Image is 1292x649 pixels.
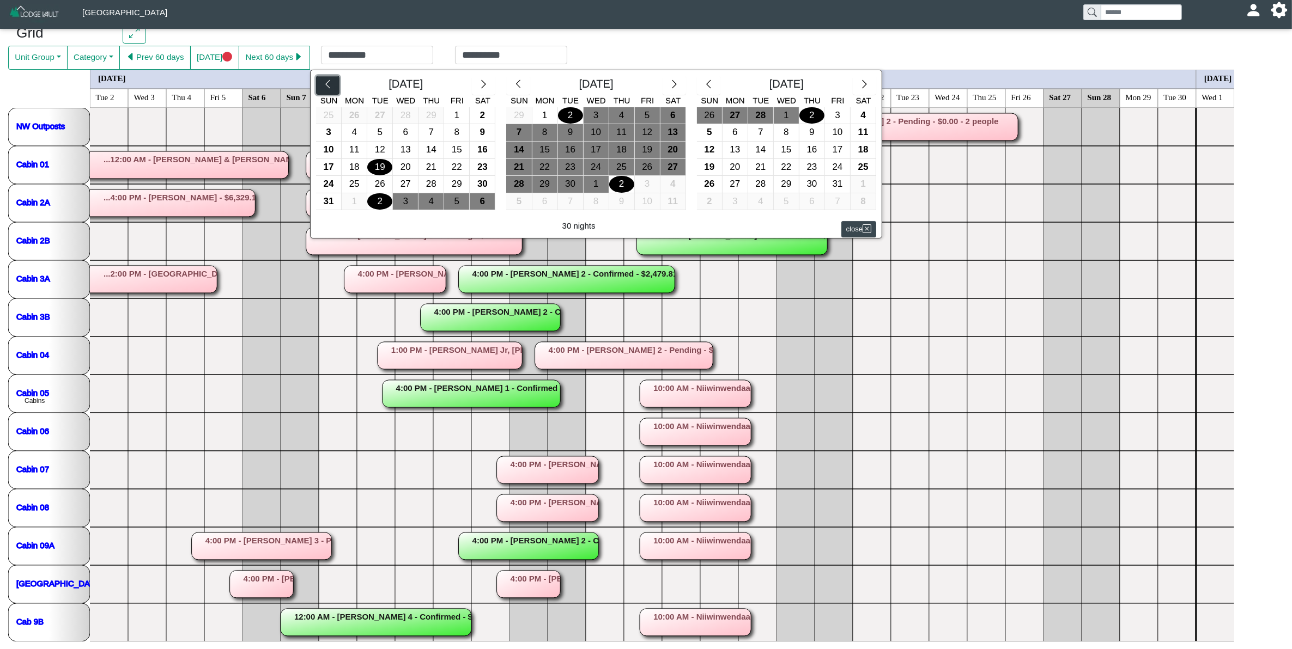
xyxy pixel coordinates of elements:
div: 2 [558,107,583,124]
div: 6 [723,124,748,141]
button: 20 [660,142,686,159]
button: 7 [506,124,532,142]
div: 24 [316,176,341,193]
div: 23 [558,159,583,176]
button: 5 [444,193,470,211]
div: 17 [584,142,609,158]
div: 31 [825,176,850,193]
button: 2 [609,176,635,193]
button: 26 [342,107,367,125]
button: 7 [558,193,584,211]
svg: chevron right [478,79,489,89]
div: 7 [558,193,583,210]
div: 31 [316,193,341,210]
button: 22 [444,159,470,176]
div: 26 [697,107,722,124]
div: 29 [444,176,469,193]
span: Fri [451,96,464,105]
div: 27 [660,159,686,176]
button: 9 [799,124,825,142]
div: 16 [470,142,495,158]
button: 10 [825,124,851,142]
button: 29 [532,176,558,193]
button: 7 [418,124,444,142]
div: 27 [367,107,392,124]
div: 15 [532,142,557,158]
button: 6 [532,193,558,211]
div: 9 [609,193,634,210]
button: chevron right [472,76,495,95]
span: Mon [726,96,745,105]
button: chevron right [853,76,876,95]
button: 6 [393,124,418,142]
button: 21 [506,159,532,176]
button: 9 [609,193,635,211]
div: 5 [444,193,469,210]
button: 14 [748,142,774,159]
div: 30 [470,176,495,193]
div: 7 [825,193,850,210]
button: 11 [660,193,686,211]
button: 8 [532,124,558,142]
button: 20 [393,159,418,176]
button: 14 [418,142,444,159]
button: 13 [660,124,686,142]
div: 25 [342,176,367,193]
button: 16 [558,142,584,159]
button: 24 [316,176,342,193]
button: 23 [558,159,584,176]
div: 28 [506,176,531,193]
span: Tue [753,96,769,105]
div: 1 [532,107,557,124]
button: 7 [748,124,774,142]
span: Thu [423,96,440,105]
span: Tue [372,96,389,105]
button: 27 [660,159,686,176]
div: 18 [342,159,367,176]
button: 25 [609,159,635,176]
div: 5 [635,107,660,124]
div: 14 [748,142,773,158]
button: chevron left [316,76,339,95]
button: 29 [444,176,470,193]
button: 11 [851,124,876,142]
button: 13 [723,142,748,159]
div: 9 [470,124,495,141]
div: 25 [316,107,341,124]
button: 2 [697,193,723,211]
div: 3 [723,193,748,210]
div: 18 [609,142,634,158]
button: 20 [723,159,748,176]
button: 12 [635,124,660,142]
button: 21 [748,159,774,176]
button: 28 [393,107,418,125]
button: 4 [418,193,444,211]
button: 6 [799,193,825,211]
div: 27 [393,176,418,193]
div: 20 [723,159,748,176]
div: 26 [635,159,660,176]
div: 10 [316,142,341,158]
svg: chevron right [859,79,870,89]
div: 5 [367,124,392,141]
span: Thu [804,96,821,105]
div: 13 [660,124,686,141]
button: 26 [697,107,723,125]
div: 8 [584,193,609,210]
div: 6 [532,193,557,210]
div: 12 [635,124,660,141]
button: 3 [393,193,418,211]
button: 4 [748,193,774,211]
div: 30 [558,176,583,193]
div: 22 [444,159,469,176]
button: 17 [825,142,851,159]
button: 5 [774,193,799,211]
div: 4 [609,107,634,124]
button: 5 [367,124,393,142]
button: 27 [723,107,748,125]
button: 28 [506,176,532,193]
div: 24 [825,159,850,176]
div: 14 [506,142,531,158]
div: 24 [584,159,609,176]
span: Wed [587,96,606,105]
